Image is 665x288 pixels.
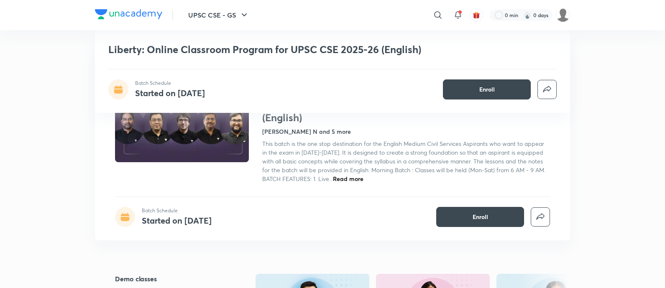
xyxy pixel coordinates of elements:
img: streak [523,11,532,19]
button: Enroll [436,207,524,227]
span: Read more [333,175,363,183]
h4: [PERSON_NAME] N and 5 more [262,127,351,136]
img: Thumbnail [114,86,250,163]
button: UPSC CSE - GS [183,7,254,23]
h4: Started on [DATE] [142,215,212,226]
span: Enroll [479,85,495,94]
button: avatar [470,8,483,22]
h4: Started on [DATE] [135,87,205,99]
p: Batch Schedule [135,79,205,87]
button: Enroll [443,79,531,99]
span: Enroll [473,213,488,221]
img: Company Logo [95,9,162,19]
h1: Liberty: Online Classroom Program for UPSC CSE 2025-26 (English) [262,99,550,124]
h5: Demo classes [115,274,229,284]
h1: Liberty: Online Classroom Program for UPSC CSE 2025-26 (English) [108,43,436,56]
span: This batch is the one stop destination for the English Medium Civil Services Aspirants who want t... [262,140,545,183]
a: Company Logo [95,9,162,21]
p: Batch Schedule [142,207,212,214]
img: avatar [473,11,480,19]
img: Piali K [556,8,570,22]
